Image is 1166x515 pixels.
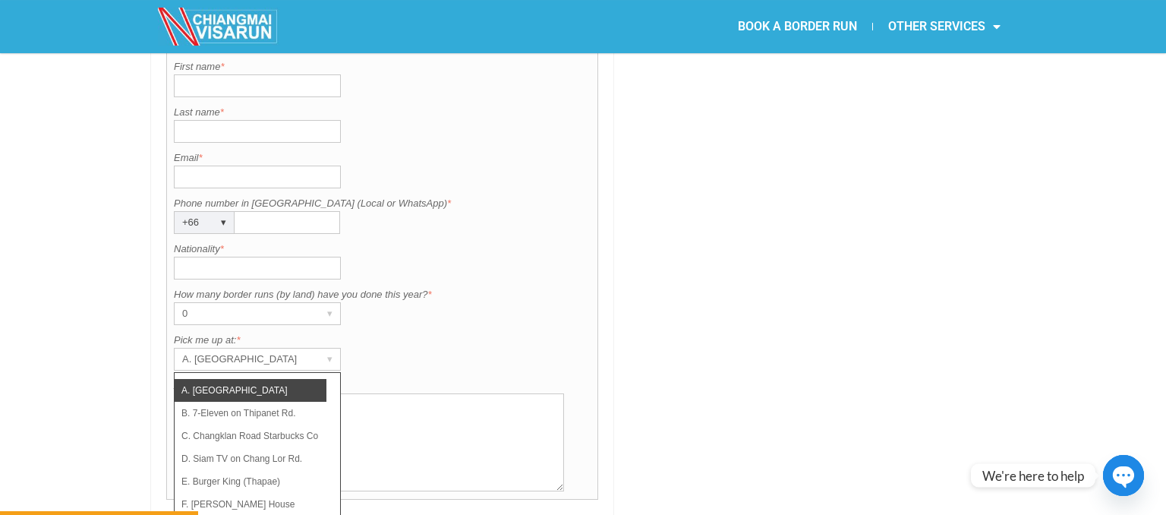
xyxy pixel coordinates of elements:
[174,242,591,257] label: Nationality
[175,379,326,402] li: A. [GEOGRAPHIC_DATA]
[175,402,326,425] li: B. 7-Eleven on Thipanet Rd.
[213,212,234,233] div: ▾
[583,9,1016,44] nav: Menu
[175,425,326,447] li: C. Changklan Road Starbucks Coffee
[174,333,591,348] label: Pick me up at:
[174,287,591,302] label: How many border runs (by land) have you done this year?
[873,9,1016,44] a: OTHER SERVICES
[175,447,326,470] li: D. Siam TV on Chang Lor Rd.
[174,196,591,211] label: Phone number in [GEOGRAPHIC_DATA] (Local or WhatsApp)
[174,105,591,120] label: Last name
[319,303,340,324] div: ▾
[174,150,591,166] label: Email
[174,378,591,393] label: Additional request if any
[174,59,591,74] label: First name
[175,470,326,493] li: E. Burger King (Thapae)
[175,212,205,233] div: +66
[175,303,311,324] div: 0
[175,349,311,370] div: A. [GEOGRAPHIC_DATA]
[319,349,340,370] div: ▾
[723,9,872,44] a: BOOK A BORDER RUN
